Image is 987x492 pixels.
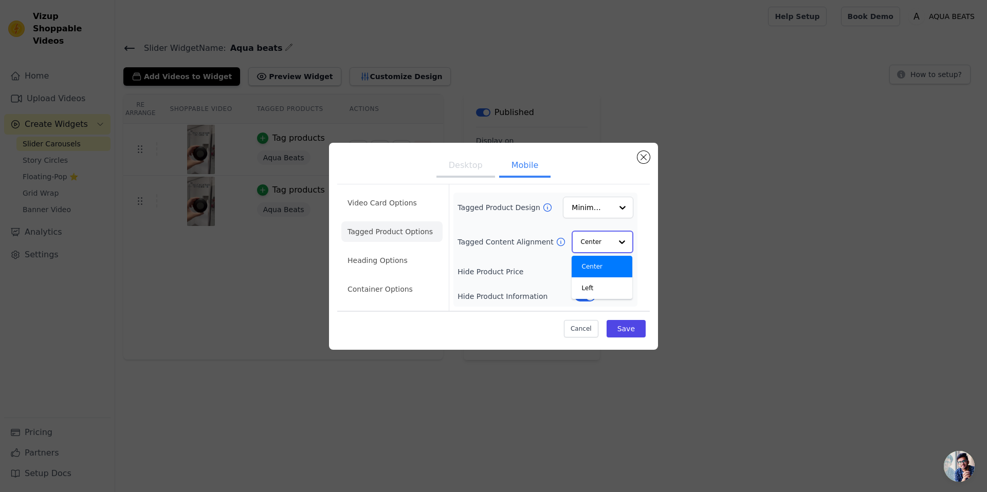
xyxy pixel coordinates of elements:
label: Hide Product Information [458,291,575,301]
li: Container Options [341,279,443,299]
div: Center [572,256,632,277]
label: Tagged Content Alignment [458,237,555,247]
button: Desktop [436,155,495,178]
button: Save [607,320,646,337]
a: Open chat [944,451,975,482]
li: Video Card Options [341,193,443,213]
div: Left [572,277,632,299]
li: Tagged Product Options [341,221,443,242]
button: Cancel [564,320,598,337]
label: Hide Product Price [458,267,575,277]
button: Mobile [499,155,551,178]
li: Heading Options [341,250,443,271]
button: Close modal [637,151,650,163]
label: Tagged Product Design [458,202,542,213]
